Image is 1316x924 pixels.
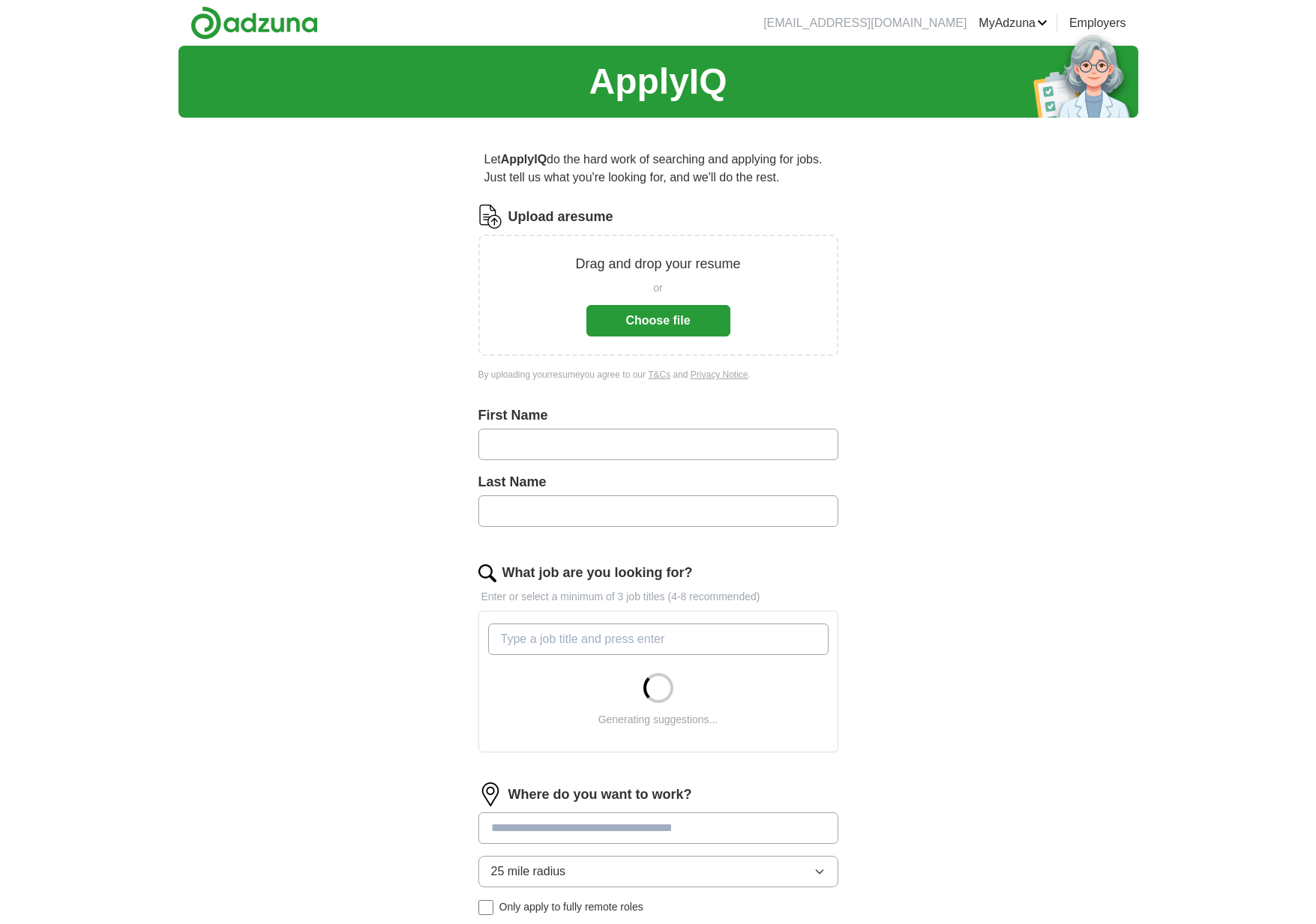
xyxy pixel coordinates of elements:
[653,280,662,296] span: or
[598,712,718,728] div: Generating suggestions...
[508,785,692,805] label: Where do you want to work?
[501,153,547,166] strong: ApplyIQ
[691,369,748,380] a: Privacy Notice
[478,589,838,605] p: Enter or select a minimum of 3 job titles (4-8 recommended)
[575,254,740,274] p: Drag and drop your resume
[499,899,643,915] span: Only apply to fully remote roles
[763,14,967,32] li: [EMAIL_ADDRESS][DOMAIN_NAME]
[478,900,493,915] input: Only apply to fully remote roles
[1069,14,1126,32] a: Employers
[508,207,613,227] label: Upload a resume
[478,405,838,426] label: First Name
[478,368,838,381] div: By uploading your resume you agree to our and .
[478,472,838,492] label: Last Name
[589,55,727,109] h1: ApplyIQ
[586,305,730,336] button: Choose file
[478,205,502,229] img: CV Icon
[478,564,496,582] img: search.png
[502,563,693,583] label: What job are you looking for?
[190,6,318,40] img: Adzuna logo
[478,145,838,193] p: Let do the hard work of searching and applying for jobs. Just tell us what you're looking for, an...
[648,369,670,380] a: T&Cs
[491,863,566,881] span: 25 mile radius
[979,14,1048,32] a: MyAdzuna
[488,623,829,655] input: Type a job title and press enter
[478,856,838,887] button: 25 mile radius
[478,782,502,806] img: location.png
